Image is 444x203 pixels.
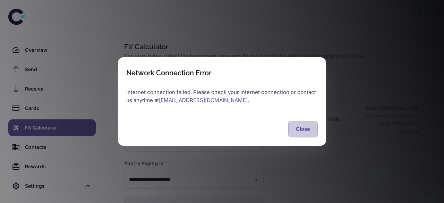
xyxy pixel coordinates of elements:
iframe: Close message [373,159,387,172]
iframe: Button to launch messaging window [416,175,438,197]
a: [EMAIL_ADDRESS][DOMAIN_NAME] [159,97,248,103]
button: Close [288,121,318,137]
div: Network Connection Error [126,69,211,77]
p: Internet connection failed. Please check your internet connection or contact us anytime at . [126,88,318,104]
